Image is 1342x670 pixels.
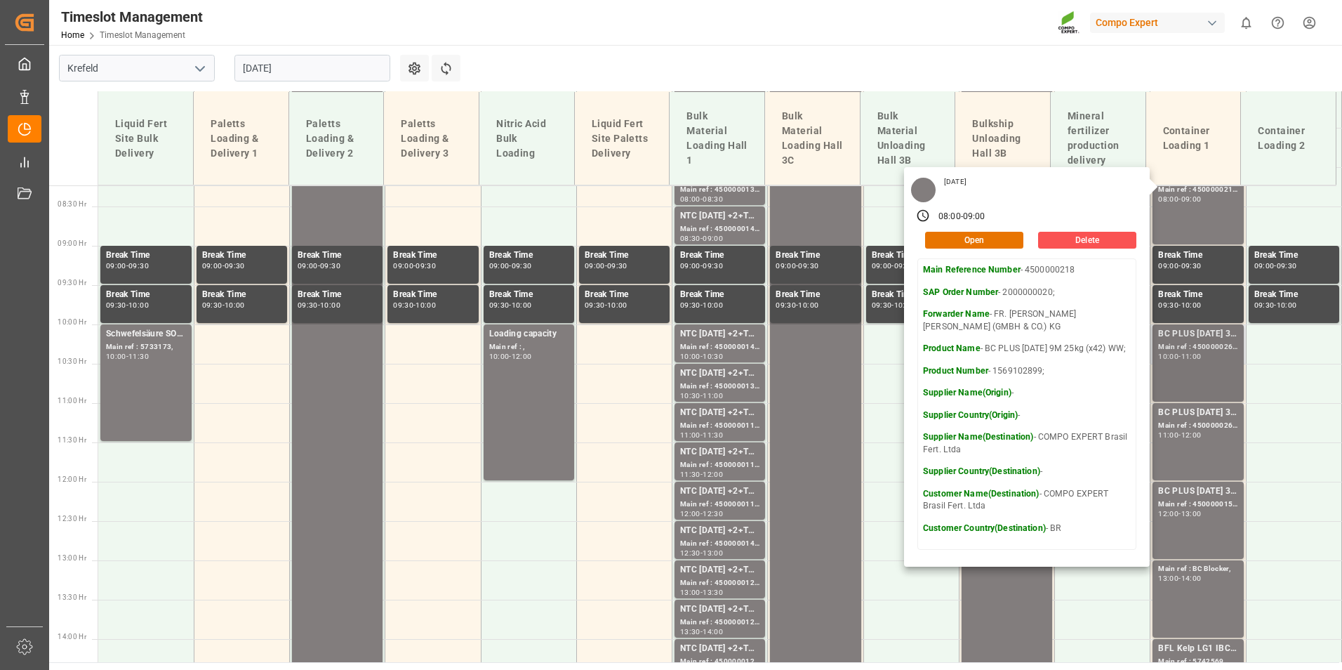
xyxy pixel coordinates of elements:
[703,550,723,556] div: 13:00
[923,432,1033,442] strong: Supplier Name(Destination)
[58,593,86,601] span: 13:30 Hr
[393,263,413,269] div: 09:00
[923,523,1131,535] p: - BR
[700,302,703,308] div: -
[923,409,1131,422] p: -
[489,288,569,302] div: Break Time
[1178,575,1181,582] div: -
[1158,249,1237,263] div: Break Time
[680,445,759,459] div: NTC [DATE] +2+TE BULK;
[58,239,86,247] span: 09:00 Hr
[489,302,510,308] div: 09:30
[872,302,892,308] div: 09:30
[509,302,511,308] div: -
[776,302,796,308] div: 09:30
[680,353,700,360] div: 10:00
[961,211,963,223] div: -
[703,393,723,399] div: 11:00
[703,511,723,517] div: 12:30
[106,249,186,263] div: Break Time
[298,249,377,263] div: Break Time
[776,288,855,302] div: Break Time
[607,263,627,269] div: 09:30
[1254,249,1334,263] div: Break Time
[680,550,700,556] div: 12:30
[128,302,149,308] div: 10:00
[106,341,186,353] div: Main ref : 5733173,
[489,327,569,341] div: Loading capacity
[393,249,472,263] div: Break Time
[680,538,759,550] div: Main ref : 4500000140, 2000000058;
[1062,103,1134,173] div: Mineral fertilizer production delivery
[509,353,511,360] div: -
[58,475,86,483] span: 12:00 Hr
[700,393,703,399] div: -
[703,353,723,360] div: 10:30
[128,353,149,360] div: 11:30
[318,302,320,308] div: -
[318,263,320,269] div: -
[489,263,510,269] div: 09:00
[320,263,340,269] div: 09:30
[202,302,222,308] div: 09:30
[680,249,759,263] div: Break Time
[700,550,703,556] div: -
[680,223,759,235] div: Main ref : 4500000142, 2000000058;
[680,288,759,302] div: Break Time
[413,302,416,308] div: -
[872,263,892,269] div: 09:00
[680,563,759,577] div: NTC [DATE] +2+TE BULK;
[489,353,510,360] div: 10:00
[489,249,569,263] div: Break Time
[872,288,951,302] div: Break Time
[489,341,569,353] div: Main ref : ,
[395,111,467,166] div: Paletts Loading & Delivery 3
[1158,656,1237,668] div: Main ref : 5742569,
[189,58,210,79] button: open menu
[680,327,759,341] div: NTC [DATE] +2+TE BULK;
[680,511,700,517] div: 12:00
[1158,420,1237,432] div: Main ref : 4500000266, 2000000105;
[222,263,225,269] div: -
[126,263,128,269] div: -
[1158,432,1178,438] div: 11:00
[966,111,1039,166] div: Bulkship Unloading Hall 3B
[923,489,1039,499] strong: Customer Name(Destination)
[607,302,627,308] div: 10:00
[680,642,759,656] div: NTC [DATE] +2+TE BULK;
[680,617,759,629] div: Main ref : 4500000127, 2000000058;
[58,633,86,641] span: 14:00 Hr
[1277,302,1297,308] div: 10:00
[106,302,126,308] div: 09:30
[923,410,1018,420] strong: Supplier Country(Origin)
[1178,353,1181,360] div: -
[1038,232,1136,249] button: Delete
[1274,302,1276,308] div: -
[872,249,951,263] div: Break Time
[700,511,703,517] div: -
[1158,485,1237,499] div: BC PLUS [DATE] 3M 25kg (x42) WW;
[923,488,1131,513] p: - COMPO EXPERT Brasil Fert. Ltda
[703,471,723,478] div: 12:00
[923,309,990,319] strong: Forwarder Name
[1158,499,1237,511] div: Main ref : 4500000159, 2000000018;
[106,263,126,269] div: 09:00
[680,459,759,471] div: Main ref : 4500000119, 2000000058;
[923,265,1021,275] strong: Main Reference Number
[939,177,971,187] div: [DATE]
[681,103,753,173] div: Bulk Material Loading Hall 1
[58,554,86,562] span: 13:00 Hr
[1230,7,1262,39] button: show 0 new notifications
[700,629,703,635] div: -
[700,196,703,202] div: -
[1158,263,1178,269] div: 09:00
[1252,118,1324,159] div: Container Loading 2
[1158,184,1237,196] div: Main ref : 4500000218, 2000000020;
[680,196,700,202] div: 08:00
[1158,575,1178,582] div: 13:00
[923,287,1131,299] p: - 2000000020;
[512,353,532,360] div: 12:00
[1254,263,1275,269] div: 09:00
[393,288,472,302] div: Break Time
[1090,9,1230,36] button: Compo Expert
